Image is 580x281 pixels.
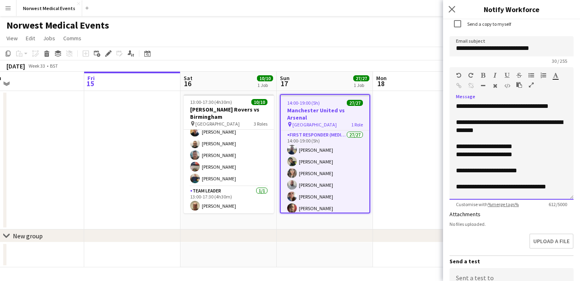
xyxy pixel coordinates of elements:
[553,72,558,79] button: Text Color
[281,107,369,121] h3: Manchester United vs Arsenal
[449,201,525,207] span: Customise with
[254,121,267,127] span: 3 Roles
[528,72,534,79] button: Unordered List
[488,201,519,207] a: %merge tags%
[376,74,387,82] span: Mon
[190,99,232,105] span: 13:00-17:30 (4h30m)
[449,221,574,227] div: No files uploaded.
[26,35,35,42] span: Edit
[287,100,320,106] span: 14:00-19:00 (5h)
[504,72,510,79] button: Underline
[63,35,81,42] span: Comms
[184,186,274,214] app-card-role: Team Leader1/113:00-17:30 (4h30m)[PERSON_NAME]
[257,75,273,81] span: 10/10
[492,72,498,79] button: Italic
[504,83,510,89] button: HTML Code
[50,63,58,69] div: BST
[347,100,363,106] span: 27/27
[184,77,274,186] app-card-role: [PERSON_NAME][PERSON_NAME][PERSON_NAME][PERSON_NAME][PERSON_NAME][PERSON_NAME][PERSON_NAME][PERSO...
[60,33,85,43] a: Comms
[480,72,486,79] button: Bold
[182,79,193,88] span: 16
[351,122,363,128] span: 1 Role
[449,211,481,218] label: Attachments
[279,79,290,88] span: 17
[184,106,274,120] h3: [PERSON_NAME] Rovers vs Birmingham
[86,79,95,88] span: 15
[542,201,574,207] span: 612 / 5000
[528,82,534,88] button: Fullscreen
[17,0,82,16] button: Norwest Medical Events
[251,99,267,105] span: 10/10
[449,258,574,265] h3: Send a test
[353,75,369,81] span: 27/27
[87,74,95,82] span: Fri
[184,94,274,213] app-job-card: 13:00-17:30 (4h30m)10/10[PERSON_NAME] Rovers vs Birmingham [GEOGRAPHIC_DATA]3 Roles[PERSON_NAME][...
[492,83,498,89] button: Clear Formatting
[375,79,387,88] span: 18
[195,121,240,127] span: [GEOGRAPHIC_DATA]
[280,94,370,213] app-job-card: 14:00-19:00 (5h)27/27Manchester United vs Arsenal [GEOGRAPHIC_DATA]1 RoleFirst Responder (Medical...
[292,122,337,128] span: [GEOGRAPHIC_DATA]
[480,83,486,89] button: Horizontal Line
[541,72,546,79] button: Ordered List
[6,19,109,31] h1: Norwest Medical Events
[40,33,58,43] a: Jobs
[529,233,574,249] button: Upload a file
[27,63,47,69] span: Week 33
[184,74,193,82] span: Sat
[456,72,462,79] button: Undo
[3,33,21,43] a: View
[23,33,38,43] a: Edit
[257,82,273,88] div: 1 Job
[13,232,43,240] div: New group
[280,74,290,82] span: Sun
[516,72,522,79] button: Strikethrough
[516,82,522,88] button: Paste as plain text
[6,62,25,70] div: [DATE]
[6,35,18,42] span: View
[354,82,369,88] div: 1 Job
[443,4,580,14] h3: Notify Workforce
[43,35,55,42] span: Jobs
[468,72,474,79] button: Redo
[545,58,574,64] span: 30 / 255
[466,21,511,27] label: Send a copy to myself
